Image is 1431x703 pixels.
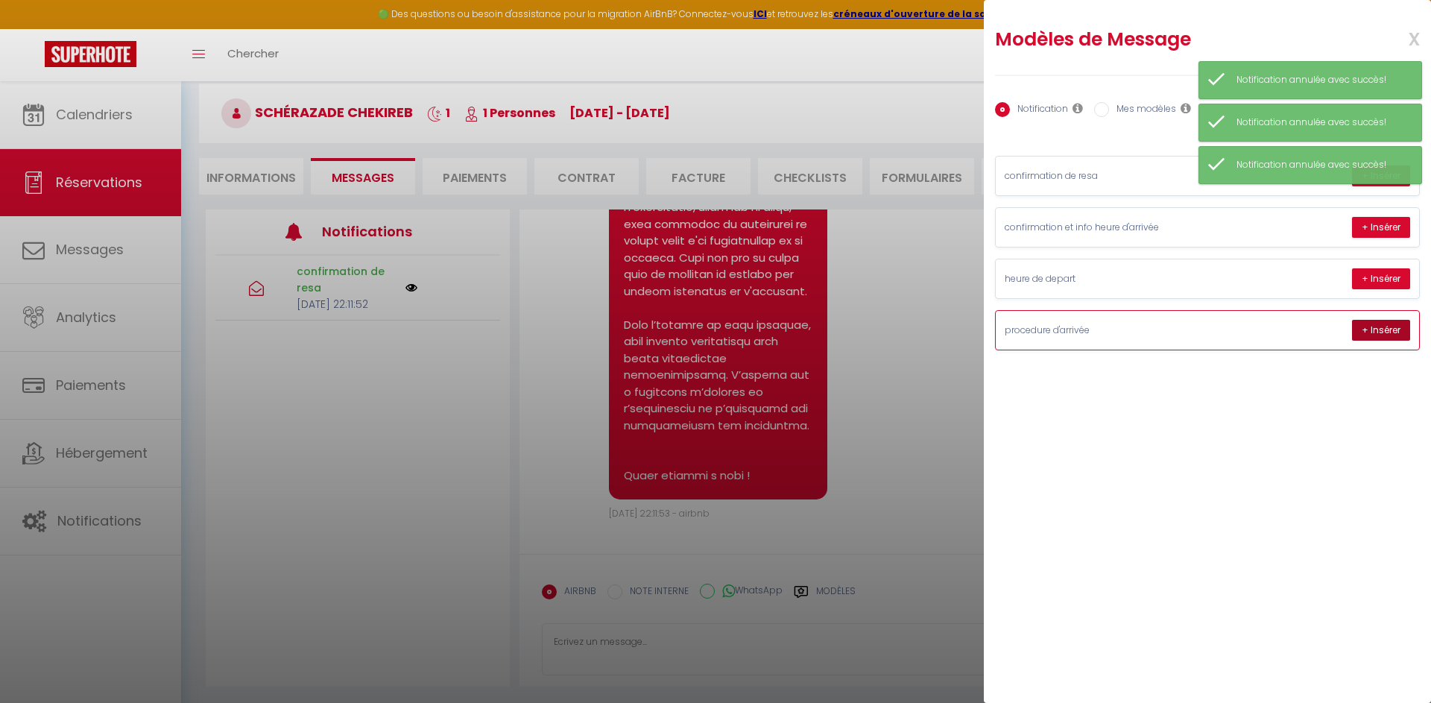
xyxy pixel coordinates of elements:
button: Ouvrir le widget de chat LiveChat [12,6,57,51]
i: Les modèles généraux sont visibles par vous et votre équipe [1181,102,1191,114]
button: + Insérer [1352,217,1410,238]
span: x [1373,20,1420,55]
div: Notification annulée avec succès! [1236,158,1406,172]
p: confirmation de resa [1005,169,1228,183]
button: + Insérer [1352,320,1410,341]
i: Les notifications sont visibles par toi et ton équipe [1073,102,1083,114]
button: + Insérer [1352,268,1410,289]
div: Notification annulée avec succès! [1236,73,1406,87]
h2: Modèles de Message [995,28,1342,51]
p: confirmation et info heure d'arrivée [1005,221,1228,235]
p: procedure d'arrivée [1005,324,1228,338]
label: Notification [1010,102,1068,119]
label: Mes modèles [1109,102,1176,119]
p: heure de depart [1005,272,1228,286]
div: Notification annulée avec succès! [1236,116,1406,130]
